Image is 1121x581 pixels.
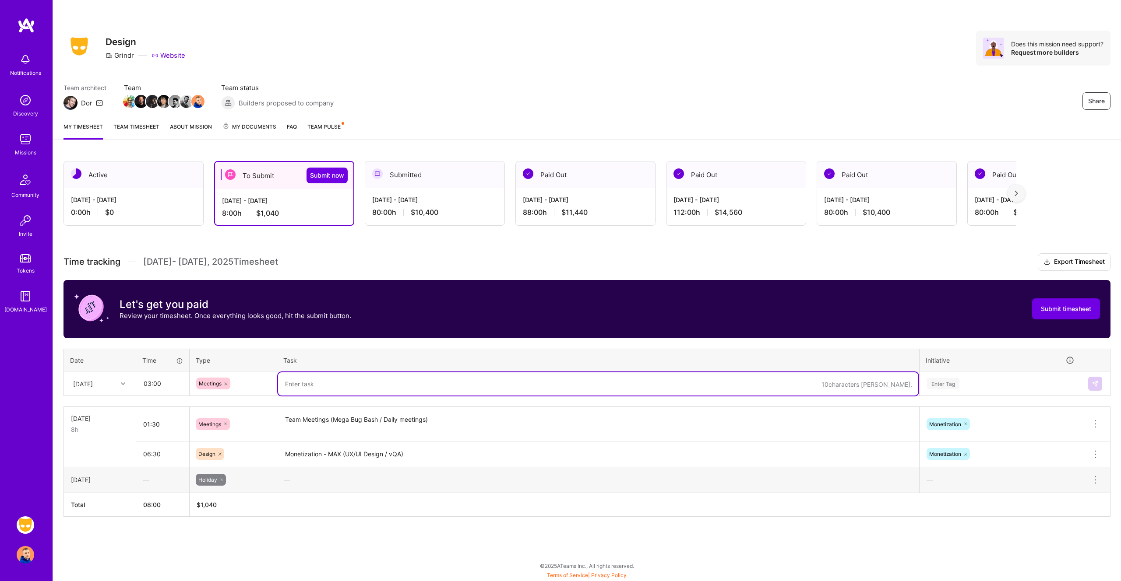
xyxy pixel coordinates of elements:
img: Submitted [372,168,383,179]
div: To Submit [215,162,353,189]
span: Meetings [198,421,221,427]
div: 112:00 h [673,208,799,217]
div: Paid Out [516,161,655,188]
img: Active [71,168,81,179]
div: Paid Out [817,161,956,188]
button: Share [1082,92,1110,110]
th: Task [277,349,920,371]
div: Tokens [17,266,35,275]
div: Enter Tag [927,377,959,390]
img: tokens [20,254,31,262]
div: — [920,468,1081,491]
th: 08:00 [136,493,190,516]
img: Team Member Avatar [180,95,193,108]
input: HH:MM [136,413,189,436]
img: Team Member Avatar [169,95,182,108]
a: Privacy Policy [591,572,627,578]
img: teamwork [17,130,34,148]
a: Team Member Avatar [169,94,181,109]
div: [DATE] [71,414,129,423]
i: icon Chevron [121,381,125,386]
input: HH:MM [137,372,189,395]
span: $10,400 [1013,208,1041,217]
img: guide book [17,287,34,305]
div: Time [142,356,183,365]
img: User Avatar [17,546,34,563]
img: Submit [1092,380,1099,387]
img: To Submit [225,169,236,180]
img: Avatar [983,38,1004,59]
img: Paid Out [673,168,684,179]
a: Team Member Avatar [158,94,169,109]
button: Submit now [307,168,348,183]
img: Community [15,169,36,190]
i: icon CompanyGray [106,52,113,59]
a: My Documents [222,122,276,140]
img: Team Architect [63,96,78,110]
a: Team timesheet [113,122,159,140]
div: 10 characters [PERSON_NAME]. [821,380,912,388]
a: Terms of Service [547,572,588,578]
div: [DATE] - [DATE] [975,195,1100,204]
span: Team [124,83,204,92]
span: | [547,572,627,578]
div: 8h [71,425,129,434]
div: [DATE] - [DATE] [824,195,949,204]
h3: Design [106,36,185,47]
span: $ 1,040 [197,501,217,508]
div: Discovery [13,109,38,118]
div: Notifications [10,68,41,77]
a: Team Member Avatar [124,94,135,109]
div: Initiative [926,355,1075,365]
a: FAQ [287,122,297,140]
div: Dor [81,98,92,108]
div: — [277,468,919,491]
img: Paid Out [824,168,835,179]
p: Review your timesheet. Once everything looks good, hit the submit button. [120,311,351,320]
div: Missions [15,148,36,157]
img: Team Member Avatar [191,95,204,108]
a: User Avatar [14,546,36,563]
div: © 2025 ATeams Inc., All rights reserved. [53,555,1121,577]
img: Company Logo [63,35,95,58]
div: Does this mission need support? [1011,40,1103,48]
span: $1,040 [256,209,279,218]
img: discovery [17,91,34,109]
span: $14,560 [715,208,742,217]
a: Website [152,51,185,60]
i: icon Mail [96,99,103,106]
span: Meetings [199,380,222,387]
img: Team Member Avatar [146,95,159,108]
span: $11,440 [561,208,588,217]
div: 8:00 h [222,209,346,218]
div: 80:00 h [824,208,949,217]
div: 88:00 h [523,208,648,217]
img: Team Member Avatar [123,95,136,108]
img: Paid Out [975,168,985,179]
div: [DATE] [71,475,129,484]
th: Date [64,349,136,371]
textarea: Monetization - MAX (UX/UI Design / vQA) [278,442,918,466]
div: Invite [19,229,32,238]
span: Submit now [310,171,344,180]
div: [DATE] - [DATE] [523,195,648,204]
div: Community [11,190,39,199]
span: Holiday [198,476,217,483]
img: Paid Out [523,168,533,179]
a: Team Member Avatar [192,94,204,109]
button: Export Timesheet [1038,253,1110,271]
div: [DATE] - [DATE] [71,195,196,204]
div: Paid Out [968,161,1107,188]
div: [DATE] - [DATE] [372,195,497,204]
span: $10,400 [411,208,438,217]
div: [DATE] - [DATE] [222,196,346,205]
img: Team Member Avatar [134,95,148,108]
a: Team Pulse [307,122,343,140]
div: 80:00 h [975,208,1100,217]
a: Team Member Avatar [135,94,147,109]
div: 0:00 h [71,208,196,217]
i: icon Download [1043,258,1050,267]
img: coin [74,290,109,325]
span: Share [1088,97,1105,105]
span: $0 [105,208,114,217]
